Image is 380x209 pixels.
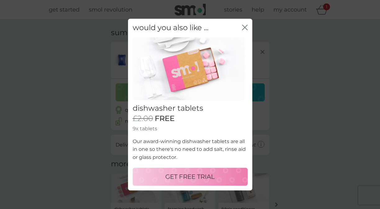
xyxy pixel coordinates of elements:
p: GET FREE TRIAL [165,172,215,182]
p: 9x tablets [133,125,248,133]
button: GET FREE TRIAL [133,168,248,186]
span: FREE [155,114,175,123]
h2: dishwasher tablets [133,104,248,113]
span: £2.00 [133,114,153,123]
h2: would you also like ... [133,23,208,32]
p: Our award-winning dishwasher tablets are all in one so there's no need to add salt, rinse aid or ... [133,137,248,161]
button: close [242,25,248,31]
